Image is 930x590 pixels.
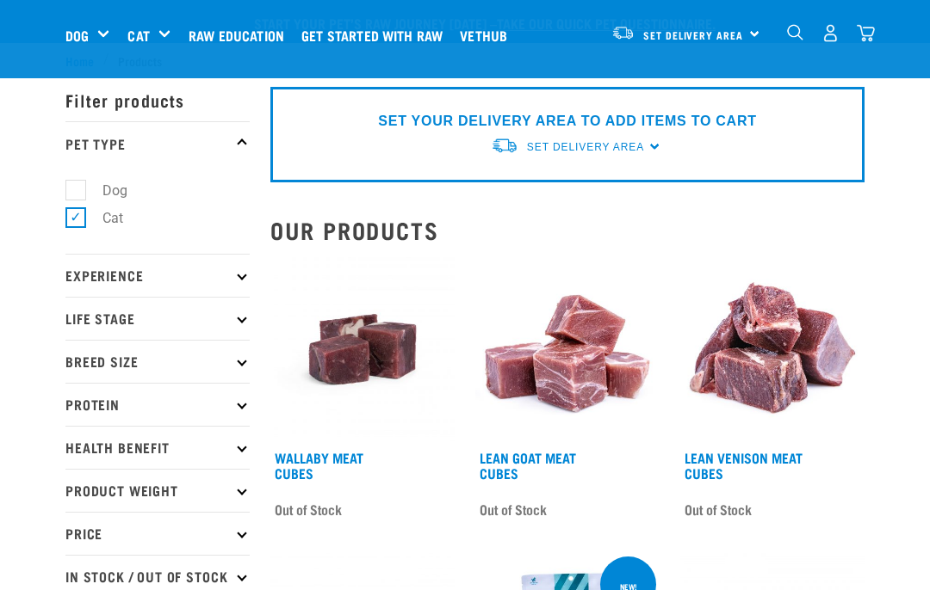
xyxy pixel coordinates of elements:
span: Set Delivery Area [643,32,743,38]
span: Out of Stock [685,496,752,522]
a: Cat [127,25,149,46]
span: Out of Stock [275,496,342,522]
img: van-moving.png [611,25,635,40]
p: Experience [65,254,250,297]
p: Life Stage [65,297,250,340]
img: van-moving.png [491,137,518,155]
p: Breed Size [65,340,250,383]
p: SET YOUR DELIVERY AREA TO ADD ITEMS TO CART [378,111,756,132]
p: Pet Type [65,121,250,164]
img: 1184 Wild Goat Meat Cubes Boneless 01 [475,257,660,441]
img: 1181 Wild Venison Meat Cubes Boneless 01 [680,257,865,441]
img: home-icon@2x.png [857,24,875,42]
p: Health Benefit [65,426,250,469]
img: user.png [821,24,840,42]
label: Dog [75,180,134,201]
h2: Our Products [270,217,865,243]
a: Wallaby Meat Cubes [275,453,363,476]
a: Lean Goat Meat Cubes [480,453,576,476]
label: Cat [75,207,130,229]
a: Vethub [456,1,520,70]
a: Get started with Raw [297,1,456,70]
p: Product Weight [65,469,250,512]
img: Wallaby Meat Cubes [270,257,455,441]
span: Out of Stock [480,496,547,522]
p: Filter products [65,78,250,121]
a: Raw Education [184,1,297,70]
p: Price [65,512,250,555]
a: Dog [65,25,89,46]
a: Lean Venison Meat Cubes [685,453,803,476]
img: home-icon-1@2x.png [787,24,803,40]
span: Set Delivery Area [527,141,644,153]
p: Protein [65,383,250,426]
